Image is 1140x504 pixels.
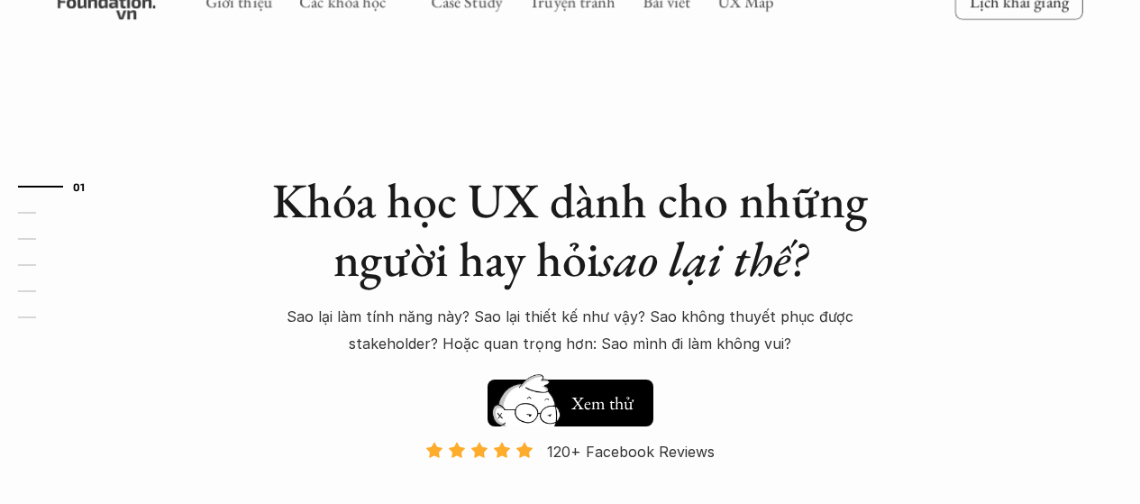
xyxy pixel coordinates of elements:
[73,180,86,193] strong: 01
[18,176,104,197] a: 01
[599,227,807,290] em: sao lại thế?
[569,390,635,416] h5: Xem thử
[547,438,715,465] p: 120+ Facebook Reviews
[488,371,653,426] a: Xem thử
[255,171,886,289] h1: Khóa học UX dành cho những người hay hỏi
[255,303,886,358] p: Sao lại làm tính năng này? Sao lại thiết kế như vậy? Sao không thuyết phục được stakeholder? Hoặc...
